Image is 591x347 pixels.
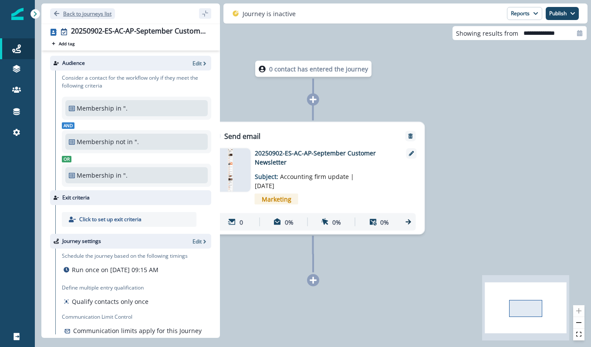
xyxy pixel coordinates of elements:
div: 0 contact has entered the journey [230,61,397,77]
button: fit view [573,329,584,340]
p: Membership [77,104,114,113]
p: 0 [240,217,243,226]
p: "" [135,137,138,146]
p: 0% [285,217,294,226]
p: Back to journeys list [63,10,111,17]
button: Go back [50,8,115,19]
button: Edit [192,60,208,67]
button: Reports [507,7,542,20]
p: Journey is inactive [243,9,296,18]
p: Communication limits apply for this Journey [73,326,202,335]
p: Define multiple entry qualification [62,284,150,292]
p: Membership [77,171,114,180]
p: Journey settings [62,237,101,245]
p: Run once on [DATE] 09:15 AM [72,265,159,274]
p: not in [116,137,133,146]
p: 20250902-ES-AC-AP-September Customer Newsletter [255,148,394,167]
button: sidebar collapse toggle [199,8,211,19]
span: Marketing [255,194,298,205]
span: Or [62,156,71,162]
span: Accounting firm update | [DATE] [255,172,354,190]
p: Showing results from [456,29,518,38]
p: in [116,171,122,180]
button: Edit [192,238,208,245]
button: Remove [404,133,418,139]
img: Inflection [11,8,24,20]
p: Schedule the journey based on the following timings [62,252,188,260]
p: Membership [77,137,114,146]
p: Audience [62,59,85,67]
div: 20250902-ES-AC-AP-September Customer Newsletter [71,27,208,37]
img: email asset unavailable [228,148,233,192]
p: "" [123,104,127,113]
p: in [116,104,122,113]
p: 0% [380,217,389,226]
p: Edit [192,238,202,245]
p: Exit criteria [62,194,90,202]
p: 0% [332,217,341,226]
p: 0 contact has entered the journey [269,64,368,74]
p: Click to set up exit criteria [79,216,142,223]
p: Qualify contacts only once [72,297,149,306]
p: Add tag [59,41,74,46]
p: Send email [224,131,260,141]
div: Send emailRemoveemail asset unavailable20250902-ES-AC-AP-September Customer NewsletterSubject: Ac... [201,122,425,235]
button: Add tag [50,40,76,47]
span: And [62,122,74,129]
p: "" [123,171,127,180]
p: Communication Limit Control [62,313,211,321]
button: Publish [546,7,579,20]
button: zoom out [573,317,584,329]
p: Subject: [255,167,364,190]
p: Edit [192,60,202,67]
p: Consider a contact for the workflow only if they meet the following criteria [62,74,211,90]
